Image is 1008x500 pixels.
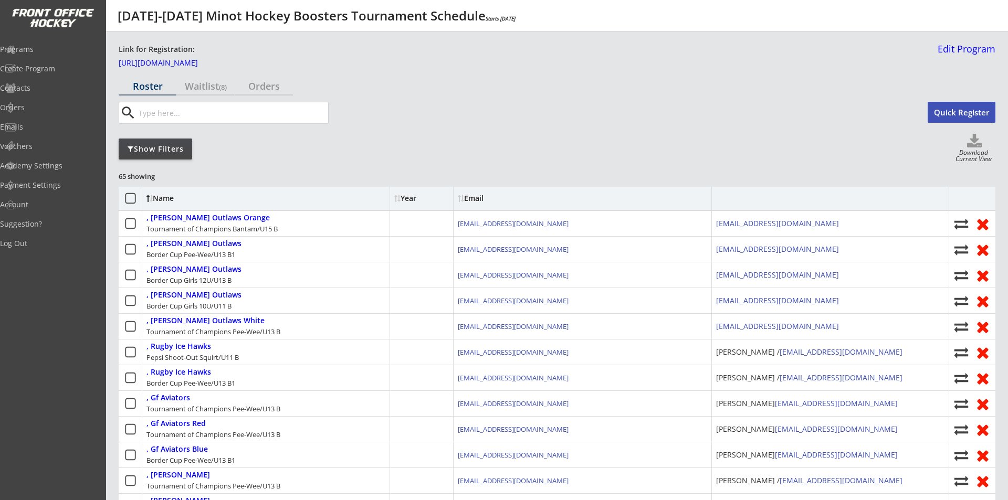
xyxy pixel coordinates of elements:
a: [EMAIL_ADDRESS][DOMAIN_NAME] [775,450,898,460]
a: [URL][DOMAIN_NAME] [119,59,224,71]
div: Roster [119,81,176,91]
div: [DATE]-[DATE] Minot Hockey Boosters Tournament Schedule [118,9,516,22]
a: [EMAIL_ADDRESS][DOMAIN_NAME] [775,398,898,408]
a: [EMAIL_ADDRESS][DOMAIN_NAME] [458,373,569,382]
div: [PERSON_NAME] [716,424,898,434]
div: [PERSON_NAME] [716,398,898,409]
a: [EMAIL_ADDRESS][DOMAIN_NAME] [458,476,569,485]
button: Move player [953,474,969,488]
div: Tournament of Champions Pee-Wee/U13 B [146,327,280,336]
button: Move player [953,345,969,359]
a: Edit Program [933,44,995,62]
a: [EMAIL_ADDRESS][DOMAIN_NAME] [716,218,839,228]
button: Move player [953,217,969,231]
button: Click to download full roster. Your browser settings may try to block it, check your security set... [953,134,995,150]
div: , [PERSON_NAME] Outlaws [146,265,241,274]
button: Remove from roster (no refund) [974,473,991,489]
div: Pepsi Shoot-Out Squirt/U11 B [146,353,239,362]
button: Move player [953,448,969,462]
div: [PERSON_NAME] / [716,347,902,357]
div: , [PERSON_NAME] Outlaws Orange [146,214,270,222]
a: [EMAIL_ADDRESS][DOMAIN_NAME] [458,296,569,305]
div: Link for Registration: [119,44,196,55]
button: search [119,104,136,121]
div: Tournament of Champions Pee-Wee/U13 B [146,481,280,491]
a: [EMAIL_ADDRESS][DOMAIN_NAME] [716,244,839,254]
button: Remove from roster (no refund) [974,318,991,335]
div: , [PERSON_NAME] Outlaws [146,291,241,300]
input: Type here... [136,102,328,123]
div: , Rugby Ice Hawks [146,368,211,377]
a: [EMAIL_ADDRESS][DOMAIN_NAME] [458,322,569,331]
div: [PERSON_NAME] [716,450,898,460]
button: Move player [953,242,969,257]
a: [EMAIL_ADDRESS][DOMAIN_NAME] [780,475,902,485]
a: [EMAIL_ADDRESS][DOMAIN_NAME] [458,424,569,434]
div: Border Cup Pee-Wee/U13 B1 [146,250,235,259]
button: Remove from roster (no refund) [974,241,991,258]
button: Quick Register [928,102,995,123]
button: Remove from roster (no refund) [974,344,991,360]
div: 65 showing [119,172,194,181]
div: Border Cup Pee-Wee/U13 B1 [146,455,235,465]
div: , [PERSON_NAME] [146,471,210,480]
button: Move player [953,371,969,385]
div: , [PERSON_NAME] Outlaws White [146,316,265,325]
div: Name [146,195,232,202]
div: Border Cup Girls 10U/U11 B [146,301,232,311]
button: Move player [953,294,969,308]
div: Border Cup Pee-Wee/U13 B1 [146,378,235,388]
a: [EMAIL_ADDRESS][DOMAIN_NAME] [716,321,839,331]
a: [EMAIL_ADDRESS][DOMAIN_NAME] [458,270,569,280]
button: Remove from roster (no refund) [974,216,991,232]
button: Remove from roster (no refund) [974,370,991,386]
div: , Gf Aviators Blue [146,445,208,454]
div: , Gf Aviators [146,393,190,402]
div: Tournament of Champions Bantam/U15 B [146,224,278,233]
div: Waitlist [177,81,235,91]
div: Year [394,195,449,202]
a: [EMAIL_ADDRESS][DOMAIN_NAME] [716,270,839,280]
button: Move player [953,397,969,411]
div: Tournament of Champions Pee-Wee/U13 B [146,430,280,439]
a: [EMAIL_ADDRESS][DOMAIN_NAME] [780,373,902,382]
a: [EMAIL_ADDRESS][DOMAIN_NAME] [716,295,839,305]
div: Download Current View [952,150,995,164]
button: Move player [953,268,969,282]
button: Remove from roster (no refund) [974,447,991,463]
button: Remove from roster (no refund) [974,293,991,309]
a: [EMAIL_ADDRESS][DOMAIN_NAME] [458,450,569,460]
a: [EMAIL_ADDRESS][DOMAIN_NAME] [458,347,569,357]
div: [PERSON_NAME] / [716,475,902,486]
img: FOH%20White%20Logo%20Transparent.png [12,8,94,28]
div: , Gf Aviators Red [146,419,206,428]
button: Remove from roster (no refund) [974,421,991,438]
a: [EMAIL_ADDRESS][DOMAIN_NAME] [775,424,898,434]
em: Starts [DATE] [486,15,516,22]
a: [EMAIL_ADDRESS][DOMAIN_NAME] [780,347,902,357]
div: Email [458,195,552,202]
div: [PERSON_NAME] / [716,373,902,383]
button: Move player [953,422,969,437]
div: , [PERSON_NAME] Outlaws [146,239,241,248]
div: Tournament of Champions Pee-Wee/U13 B [146,404,280,413]
button: Remove from roster (no refund) [974,396,991,412]
div: Border Cup Girls 12U/U13 B [146,275,232,285]
button: Remove from roster (no refund) [974,267,991,283]
button: Move player [953,320,969,334]
a: [EMAIL_ADDRESS][DOMAIN_NAME] [458,219,569,228]
div: , Rugby Ice Hawks [146,342,211,351]
a: [EMAIL_ADDRESS][DOMAIN_NAME] [458,244,569,254]
a: [EMAIL_ADDRESS][DOMAIN_NAME] [458,399,569,408]
font: (8) [219,82,227,92]
div: Orders [235,81,293,91]
div: Show Filters [119,144,192,154]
